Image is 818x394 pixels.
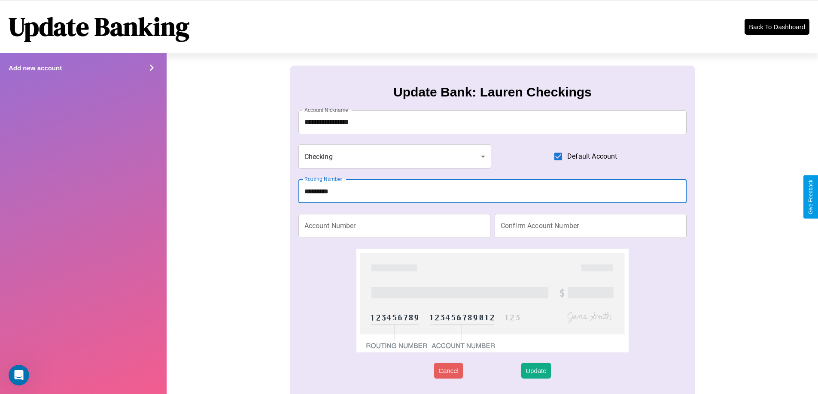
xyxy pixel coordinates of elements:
img: check [356,249,628,352]
span: Default Account [567,151,617,162]
h1: Update Banking [9,9,189,44]
button: Update [521,363,550,379]
div: Checking [298,144,492,168]
h4: Add new account [9,64,62,72]
label: Routing Number [304,175,342,183]
label: Account Nickname [304,106,348,114]
div: Give Feedback [808,180,814,214]
button: Cancel [434,363,463,379]
button: Back To Dashboard [745,19,809,35]
iframe: Intercom live chat [9,365,29,385]
h3: Update Bank: Lauren Checkings [393,85,592,99]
